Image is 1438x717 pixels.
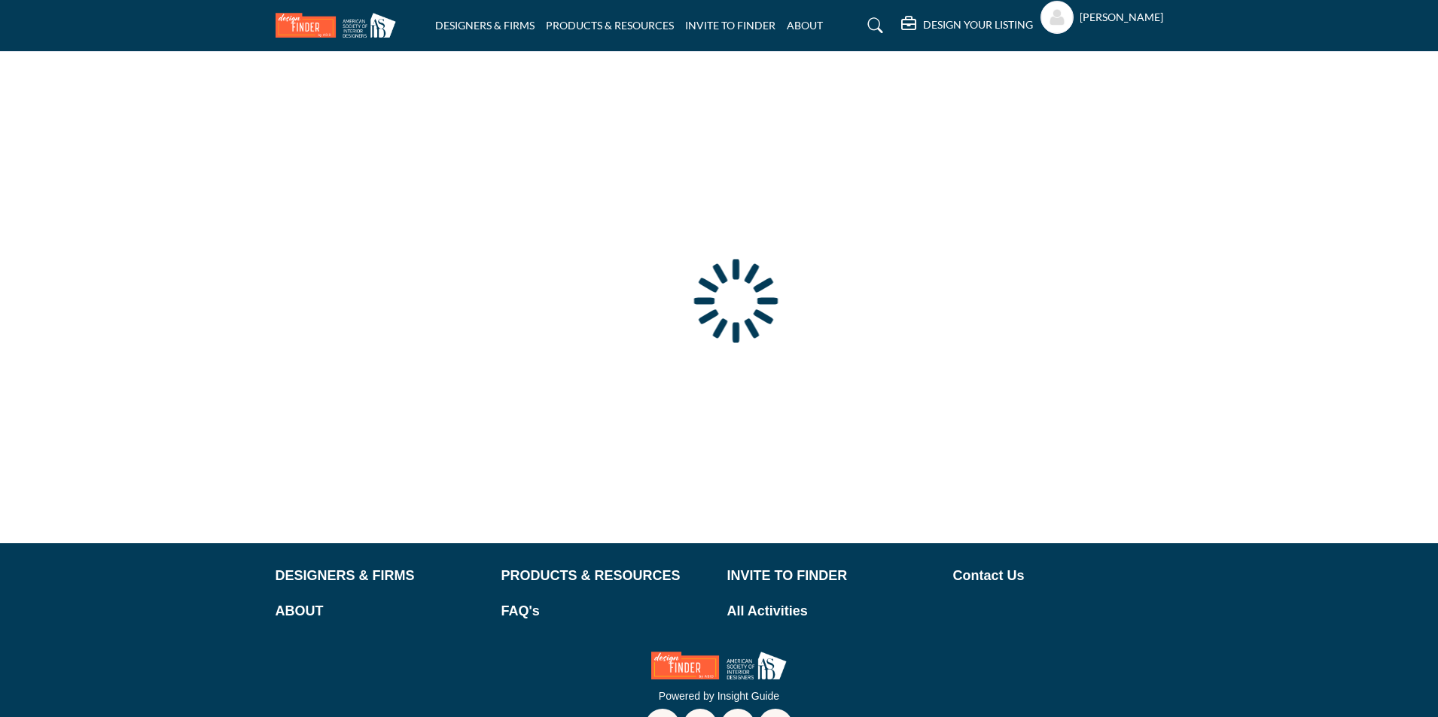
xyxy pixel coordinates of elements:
[727,566,937,586] a: INVITE TO FINDER
[501,601,711,621] a: FAQ's
[901,17,1033,35] div: DESIGN YOUR LISTING
[853,14,893,38] a: Search
[546,19,674,32] a: PRODUCTS & RESOURCES
[953,566,1163,586] a: Contact Us
[501,566,711,586] a: PRODUCTS & RESOURCES
[685,19,775,32] a: INVITE TO FINDER
[651,652,787,679] img: No Site Logo
[1080,10,1163,25] h5: [PERSON_NAME]
[435,19,535,32] a: DESIGNERS & FIRMS
[276,601,486,621] a: ABOUT
[923,18,1033,32] h5: DESIGN YOUR LISTING
[787,19,823,32] a: ABOUT
[276,13,404,38] img: Site Logo
[276,566,486,586] a: DESIGNERS & FIRMS
[727,601,937,621] a: All Activities
[659,690,779,702] a: Powered by Insight Guide
[1040,1,1074,34] button: Show hide supplier dropdown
